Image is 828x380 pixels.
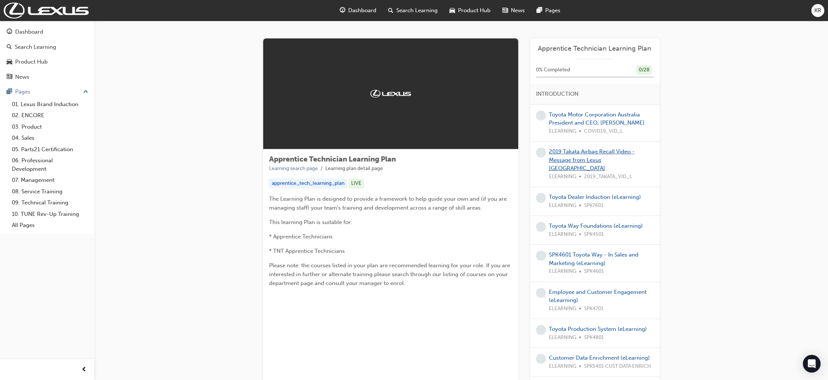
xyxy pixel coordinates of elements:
[584,127,623,136] span: COVID19_VID_L
[549,127,576,136] span: ELEARNING
[536,193,546,203] span: learningRecordVerb_NONE-icon
[549,173,576,181] span: ELEARNING
[444,3,496,18] a: car-iconProduct Hub
[549,194,641,200] a: Toyota Dealer Induction (eLearning)
[340,6,345,15] span: guage-icon
[269,155,396,163] span: Apprentice Technician Learning Plan
[269,179,347,189] div: apprentice_tech_learning_plan
[83,87,88,97] span: up-icon
[348,6,376,15] span: Dashboard
[9,155,91,174] a: 06. Professional Development
[7,74,12,81] span: news-icon
[549,289,647,304] a: Employee and Customer Engagement (eLearning)
[3,85,91,99] button: Pages
[382,3,444,18] a: search-iconSearch Learning
[584,305,604,313] span: SPK4701
[549,267,576,276] span: ELEARNING
[9,144,91,155] a: 05. Parts21 Certification
[536,44,654,53] a: Apprentice Technician Learning Plan
[388,6,393,15] span: search-icon
[536,66,570,74] span: 0 % Completed
[3,25,91,39] a: Dashboard
[511,6,525,15] span: News
[811,4,824,17] button: KR
[9,220,91,231] a: All Pages
[9,132,91,144] a: 04. Sales
[269,233,333,240] span: * Apprentice Technicians
[584,333,604,342] span: SPK4801
[9,197,91,208] a: 09. Technical Training
[549,326,647,332] a: Toyota Production System (eLearning)
[636,65,652,75] div: 0 / 28
[536,147,546,157] span: learningRecordVerb_NONE-icon
[536,222,546,232] span: learningRecordVerb_NONE-icon
[15,28,43,36] div: Dashboard
[4,3,89,18] img: Trak
[15,73,29,81] div: News
[81,365,87,374] span: prev-icon
[549,305,576,313] span: ELEARNING
[269,248,345,254] span: * TNT Apprentice Technicians
[536,251,546,261] span: learningRecordVerb_NONE-icon
[7,59,12,65] span: car-icon
[458,6,491,15] span: Product Hub
[15,58,48,66] div: Product Hub
[549,230,576,239] span: ELEARNING
[9,186,91,197] a: 08. Service Training
[269,165,318,172] a: Learning search page
[3,55,91,69] a: Product Hub
[370,90,411,97] img: Trak
[549,201,576,210] span: ELEARNING
[9,99,91,110] a: 01. Lexus Brand Induction
[549,362,576,371] span: ELEARNING
[396,6,438,15] span: Search Learning
[269,196,508,211] span: The Learning Plan is designed to provide a framework to help guide your own and (if you are manag...
[349,179,364,189] div: LIVE
[15,88,30,96] div: Pages
[9,174,91,186] a: 07. Management
[584,267,604,276] span: SPK4601
[502,6,508,15] span: news-icon
[536,288,546,298] span: learningRecordVerb_NONE-icon
[549,148,635,172] a: 2019 Takata Airbag Recall Video - Message from Lexus [GEOGRAPHIC_DATA]
[9,121,91,133] a: 03. Product
[549,251,638,267] a: SPK4601 Toyota Way - In Sales and Marketing (eLearning)
[334,3,382,18] a: guage-iconDashboard
[537,6,542,15] span: pages-icon
[9,208,91,220] a: 10. TUNE Rev-Up Training
[269,262,512,286] span: Please note: the courses listed in your plan are recommended learning for your role. If you are i...
[803,355,821,373] div: Open Intercom Messenger
[3,70,91,84] a: News
[536,354,546,364] span: learningRecordVerb_NONE-icon
[9,110,91,121] a: 02. ENCORE
[7,29,12,35] span: guage-icon
[496,3,531,18] a: news-iconNews
[536,325,546,335] span: learningRecordVerb_NONE-icon
[15,43,56,51] div: Search Learning
[549,333,576,342] span: ELEARNING
[545,6,560,15] span: Pages
[7,44,12,51] span: search-icon
[549,111,645,126] a: Toyota Motor Corporation Australia President and CEO, [PERSON_NAME]
[549,354,650,361] a: Customer Data Enrichment (eLearning)
[536,111,546,121] span: learningRecordVerb_NONE-icon
[584,362,651,371] span: SPK5401 CUST DATA ENRICH
[814,6,821,15] span: KR
[325,164,383,173] li: Learning plan detail page
[536,90,578,98] span: INTRODUCTION
[549,223,643,229] a: Toyota Way Foundations (eLearning)
[584,230,604,239] span: SPK4501
[7,89,12,95] span: pages-icon
[3,24,91,85] button: DashboardSearch LearningProduct HubNews
[3,40,91,54] a: Search Learning
[449,6,455,15] span: car-icon
[531,3,566,18] a: pages-iconPages
[584,201,604,210] span: SPK7601
[584,173,632,181] span: 2019_TAKATA_VID_L
[269,219,352,225] span: This learning Plan is suitable for:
